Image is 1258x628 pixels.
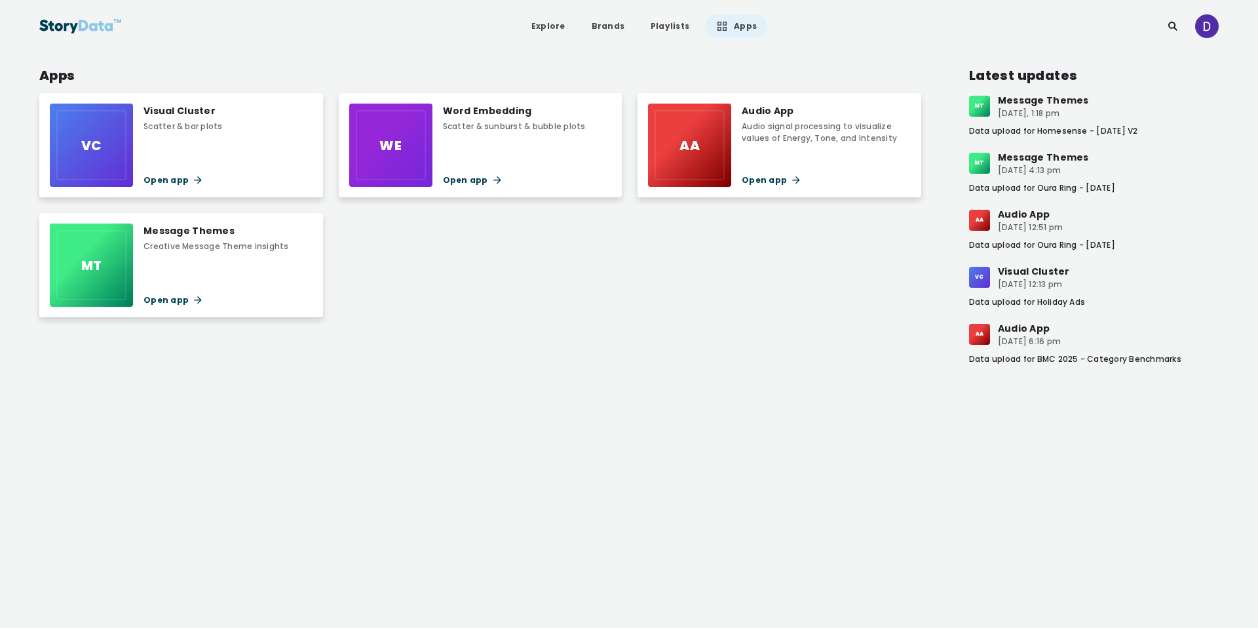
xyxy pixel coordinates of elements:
div: Data upload for Holiday Ads [969,296,1219,308]
div: Audio signal processing to visualize values of Energy, Tone, and Intensity [742,121,910,144]
div: Visual Cluster [143,104,223,118]
div: Latest updates [969,66,1219,85]
a: Apps [705,14,767,38]
div: Open app [143,294,288,307]
div: Message Themes [143,224,288,238]
div: MT [56,230,126,300]
div: AA [655,110,725,180]
div: MT [969,96,990,117]
div: [DATE] 12:51 pm [998,222,1063,233]
div: Creative Message Theme insights [143,241,288,252]
div: Message Themes [998,93,1089,108]
div: Data upload for Oura Ring - [DATE] [969,182,1219,194]
div: Audio App [742,104,910,118]
a: Brands [581,14,635,38]
div: Data upload for Homesense - [DATE] V2 [969,125,1219,137]
img: StoryData Logo [39,14,122,38]
div: Message Themes [998,150,1089,165]
img: ACg8ocKzwPDiA-G5ZA1Mflw8LOlJAqwuiocHy5HQ8yAWPW50gy9RiA=s96-c [1195,14,1219,38]
div: Audio App [998,321,1061,336]
div: MT [969,153,990,174]
a: Explore [521,14,576,38]
div: Audio App [998,207,1063,222]
div: [DATE] 6:16 pm [998,336,1061,347]
div: Scatter & bar plots [143,121,223,132]
div: Word Embedding [443,104,586,118]
div: [DATE] 12:13 pm [998,279,1070,290]
div: Open app [143,174,223,187]
div: VC [56,110,126,180]
div: AA [969,210,990,231]
a: Playlists [640,14,700,38]
div: [DATE] 4:13 pm [998,165,1089,176]
div: Visual Cluster [998,264,1070,279]
div: [DATE], 1:18 pm [998,108,1089,119]
div: Open app [742,174,910,187]
div: AA [969,324,990,345]
div: Apps [39,66,925,85]
div: VC [969,267,990,288]
div: Scatter & sunburst & bubble plots [443,121,586,132]
div: WE [356,110,426,180]
div: Open app [443,174,586,187]
div: Data upload for Oura Ring - [DATE] [969,239,1219,251]
div: Data upload for BMC 2025 - Category Benchmarks [969,353,1219,365]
